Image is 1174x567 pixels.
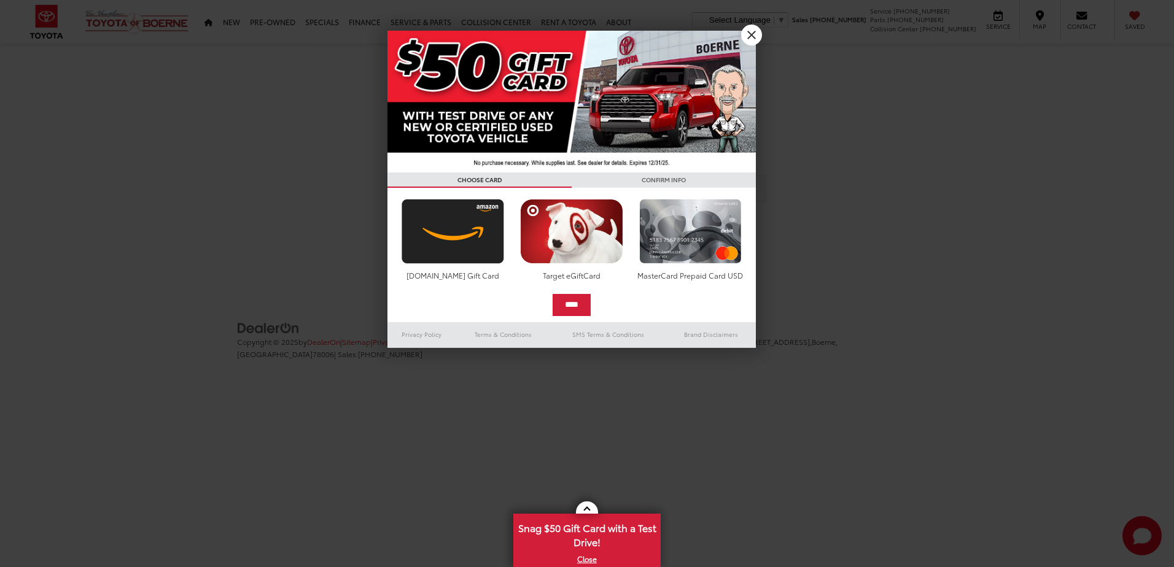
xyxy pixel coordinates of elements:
[517,270,626,280] div: Target eGiftCard
[456,327,550,342] a: Terms & Conditions
[515,515,659,552] span: Snag $50 Gift Card with a Test Drive!
[387,31,756,172] img: 42635_top_851395.jpg
[387,172,572,188] h3: CHOOSE CARD
[398,199,507,264] img: amazoncard.png
[666,327,756,342] a: Brand Disclaimers
[636,199,745,264] img: mastercard.png
[517,199,626,264] img: targetcard.png
[398,270,507,280] div: [DOMAIN_NAME] Gift Card
[387,327,456,342] a: Privacy Policy
[572,172,756,188] h3: CONFIRM INFO
[636,270,745,280] div: MasterCard Prepaid Card USD
[550,327,666,342] a: SMS Terms & Conditions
